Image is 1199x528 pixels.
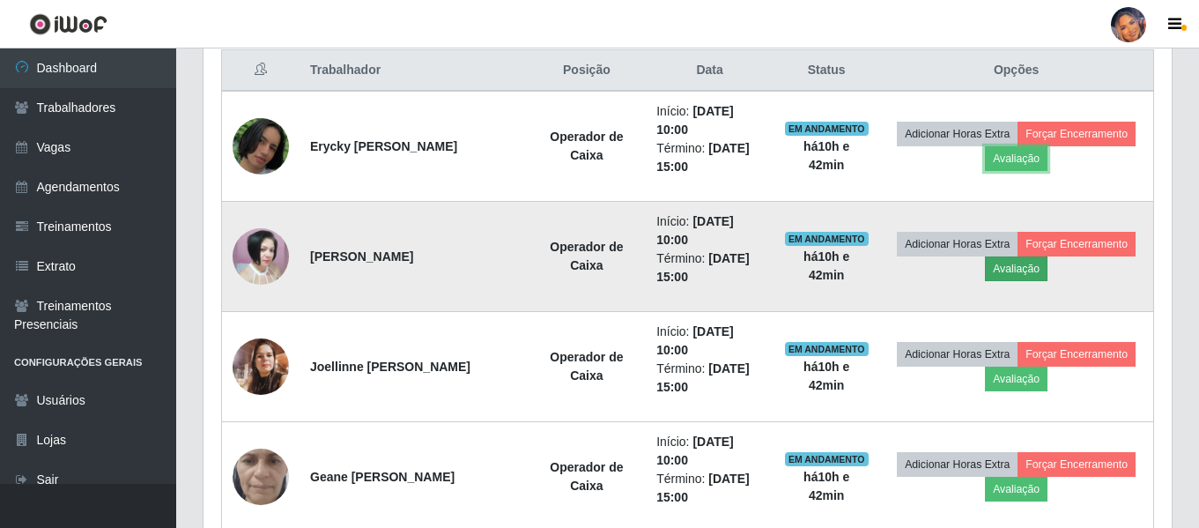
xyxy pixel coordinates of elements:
span: EM ANDAMENTO [785,342,869,356]
li: Início: [656,433,763,470]
strong: Joellinne [PERSON_NAME] [310,360,470,374]
strong: Operador de Caixa [550,240,623,272]
th: Opções [879,50,1153,92]
button: Avaliação [985,367,1047,391]
img: 1754681491245.jpeg [233,118,289,175]
img: CoreUI Logo [29,13,107,35]
strong: há 10 h e 42 min [803,360,849,392]
th: Posição [528,50,646,92]
li: Término: [656,249,763,286]
strong: Operador de Caixa [550,130,623,162]
th: Data [646,50,773,92]
button: Avaliação [985,477,1047,502]
button: Avaliação [985,146,1047,171]
th: Status [773,50,879,92]
span: EM ANDAMENTO [785,452,869,466]
button: Avaliação [985,257,1047,281]
time: [DATE] 10:00 [656,214,734,247]
button: Adicionar Horas Extra [897,342,1018,367]
th: Trabalhador [300,50,528,92]
strong: [PERSON_NAME] [310,249,413,264]
strong: Geane [PERSON_NAME] [310,470,455,484]
li: Início: [656,212,763,249]
button: Forçar Encerramento [1018,452,1136,477]
li: Término: [656,139,763,176]
li: Início: [656,102,763,139]
button: Adicionar Horas Extra [897,452,1018,477]
button: Forçar Encerramento [1018,232,1136,257]
button: Forçar Encerramento [1018,122,1136,146]
strong: Operador de Caixa [550,350,623,383]
img: 1747442634069.jpeg [233,228,289,285]
strong: há 10 h e 42 min [803,139,849,172]
button: Adicionar Horas Extra [897,122,1018,146]
time: [DATE] 10:00 [656,435,734,467]
li: Início: [656,323,763,360]
li: Término: [656,360,763,397]
span: EM ANDAMENTO [785,122,869,136]
button: Adicionar Horas Extra [897,232,1018,257]
time: [DATE] 10:00 [656,324,734,357]
li: Término: [656,470,763,507]
time: [DATE] 10:00 [656,104,734,137]
span: EM ANDAMENTO [785,232,869,246]
strong: há 10 h e 42 min [803,470,849,502]
img: 1752417638049.jpeg [233,338,289,395]
strong: há 10 h e 42 min [803,249,849,282]
strong: Erycky [PERSON_NAME] [310,139,457,153]
button: Forçar Encerramento [1018,342,1136,367]
strong: Operador de Caixa [550,460,623,493]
